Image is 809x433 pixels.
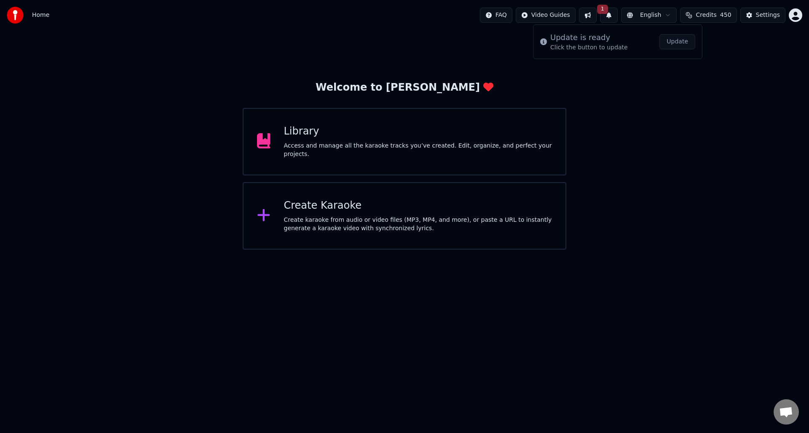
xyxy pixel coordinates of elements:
button: FAQ [480,8,512,23]
nav: breadcrumb [32,11,49,19]
span: 450 [720,11,731,19]
a: Open chat [774,399,799,425]
button: Credits450 [680,8,737,23]
div: Library [284,125,552,138]
img: youka [7,7,24,24]
div: Click the button to update [550,43,628,52]
button: Video Guides [516,8,576,23]
span: Credits [696,11,716,19]
div: Create Karaoke [284,199,552,212]
div: Settings [756,11,780,19]
div: Update is ready [550,32,628,43]
div: Access and manage all the karaoke tracks you’ve created. Edit, organize, and perfect your projects. [284,142,552,159]
button: 1 [600,8,618,23]
span: 1 [597,5,608,14]
div: Create karaoke from audio or video files (MP3, MP4, and more), or paste a URL to instantly genera... [284,216,552,233]
span: Home [32,11,49,19]
button: Settings [740,8,785,23]
div: Welcome to [PERSON_NAME] [316,81,493,94]
button: Update [659,34,695,49]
